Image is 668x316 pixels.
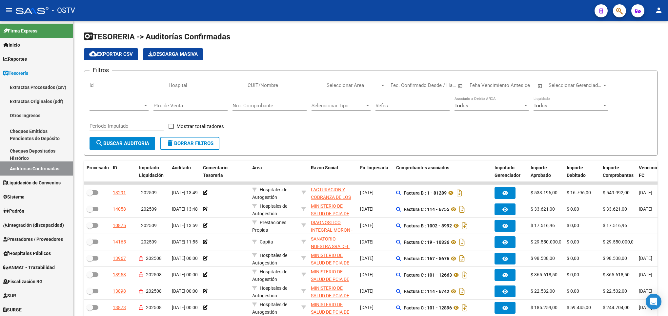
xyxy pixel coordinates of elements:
span: Area [252,165,262,170]
span: [DATE] 11:55 [172,239,198,244]
i: Descargar documento [458,237,466,247]
span: Buscar Auditoria [95,140,149,146]
span: $ 533.196,00 [531,190,557,195]
button: Descarga Masiva [143,48,203,60]
span: Imputado Liquidación [139,165,164,178]
span: MINISTERIO DE SALUD DE PCIA DE BSAS [311,285,349,306]
span: Hospitales de Autogestión [252,187,287,200]
span: [DATE] [639,305,652,310]
span: SURGE [3,306,22,313]
span: Integración (discapacidad) [3,221,64,229]
span: [DATE] 00:00 [172,305,198,310]
span: Hospitales de Autogestión [252,253,287,265]
span: DIAGNOSTICO INTEGRAL MORON -DIMO S.R.L. [311,220,353,240]
strong: Factura B : 1002 - 8992 [404,223,452,228]
span: [DATE] 13:48 [172,206,198,212]
span: $ 98.538,00 [603,256,627,261]
button: Open calendar [536,82,544,90]
span: [DATE] 13:49 [172,190,198,195]
span: $ 22.532,00 [603,288,627,294]
span: ID [113,165,117,170]
span: $ 59.445,00 [567,305,591,310]
i: Descargar documento [455,188,464,198]
span: Prestadores / Proveedores [3,236,63,243]
div: Open Intercom Messenger [646,294,661,309]
span: $ 17.516,96 [603,223,627,228]
span: [DATE] 13:59 [172,223,198,228]
datatable-header-cell: Comprobantes asociados [394,161,492,182]
span: Hospitales de Autogestión [252,302,287,315]
span: $ 0,00 [567,206,579,212]
span: Liquidación de Convenios [3,179,61,186]
span: Seleccionar Tipo [312,103,365,109]
span: Capita [260,239,273,244]
span: Seleccionar Area [327,82,380,88]
span: [DATE] 00:00 [172,256,198,261]
span: Comprobantes asociados [396,165,449,170]
datatable-header-cell: Auditado [169,161,200,182]
div: - 30695504051 [311,235,355,249]
span: 202509 [141,190,157,195]
span: TESORERIA -> Auditorías Confirmadas [84,32,230,41]
strong: Factura C : 167 - 5676 [404,256,449,261]
span: Todos [534,103,547,109]
span: [DATE] [639,256,652,261]
input: Fecha inicio [391,82,417,88]
mat-icon: cloud_download [89,50,97,58]
span: Prestaciones Propias [252,220,286,233]
span: - OSTV [52,3,75,18]
button: Buscar Auditoria [90,137,155,150]
span: $ 0,00 [567,256,579,261]
span: [DATE] [639,288,652,294]
span: $ 0,00 [567,223,579,228]
span: $ 33.621,00 [531,206,555,212]
span: ANMAT - Trazabilidad [3,264,55,271]
span: $ 549.992,00 [603,190,630,195]
datatable-header-cell: Comentario Tesoreria [200,161,250,182]
span: Imputado Gerenciador [495,165,520,178]
span: [DATE] [360,305,374,310]
span: Borrar Filtros [166,140,213,146]
div: - 30626983398 [311,202,355,216]
i: Descargar documento [458,253,466,264]
datatable-header-cell: Imputado Gerenciador [492,161,528,182]
div: 13958 [113,271,126,279]
span: [DATE] [360,272,374,277]
div: 13873 [113,304,126,311]
button: Borrar Filtros [160,137,219,150]
span: Razon Social [311,165,338,170]
span: $ 33.621,00 [603,206,627,212]
span: $ 185.259,00 [531,305,557,310]
span: Seleccionar Gerenciador [549,82,602,88]
div: - 30708473428 [311,219,355,233]
span: Hospitales de Autogestión [252,269,287,282]
span: Fiscalización RG [3,278,43,285]
mat-icon: menu [5,6,13,14]
span: MINISTERIO DE SALUD DE PCIA DE BSAS [311,269,349,289]
div: 10875 [113,222,126,229]
span: 202509 [141,206,157,212]
span: Fc. Ingresada [360,165,388,170]
span: Importe Aprobado [531,165,551,178]
h3: Filtros [90,66,112,75]
div: - 30626983398 [311,284,355,298]
span: Procesado [87,165,109,170]
span: [DATE] [360,256,374,261]
span: [DATE] [360,288,374,294]
i: Descargar documento [460,303,469,313]
i: Descargar documento [458,286,466,297]
i: Descargar documento [460,270,469,280]
div: 13291 [113,189,126,197]
datatable-header-cell: Importe Debitado [564,161,600,182]
strong: Factura C : 19 - 10336 [404,240,449,245]
i: Descargar documento [458,204,466,215]
div: - 30715497456 [311,186,355,200]
span: SANATORIO NUESTRA SRA DEL PILAR SA [311,236,350,257]
span: MINISTERIO DE SALUD DE PCIA DE BSAS [311,203,349,224]
span: $ 0,00 [567,239,579,244]
span: Hospitales Públicos [3,250,51,257]
datatable-header-cell: Importe Aprobado [528,161,564,182]
span: 202508 [146,272,162,277]
div: - 30626983398 [311,301,355,315]
span: $ 365.618,50 [603,272,630,277]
